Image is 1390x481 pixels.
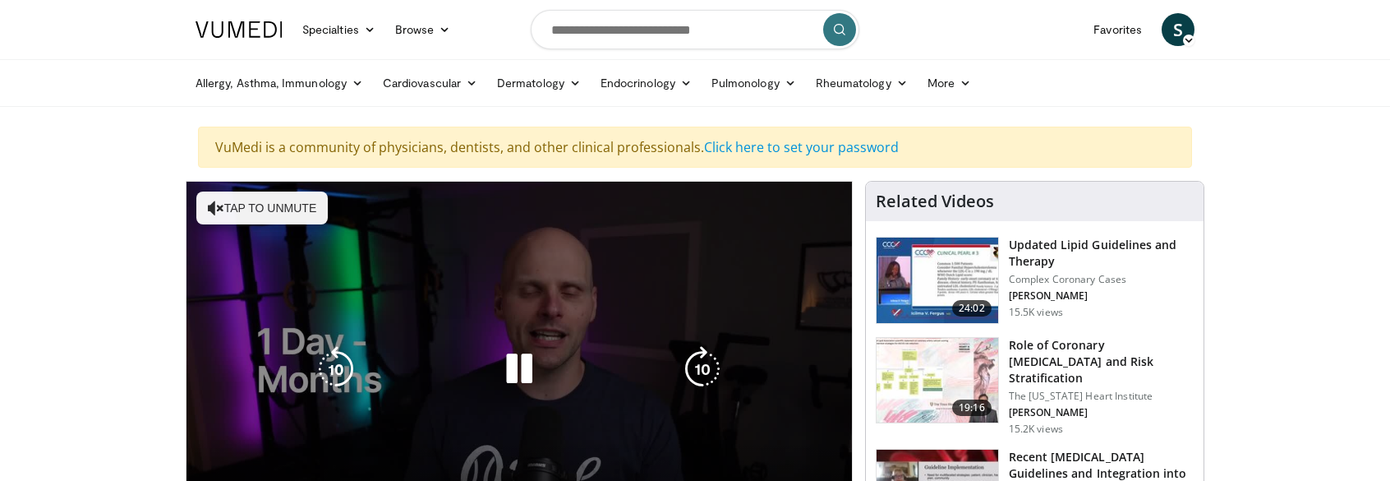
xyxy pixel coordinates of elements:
[918,67,981,99] a: More
[1009,289,1194,303] p: [PERSON_NAME]
[1162,13,1194,46] a: S
[373,67,487,99] a: Cardiovascular
[1084,13,1152,46] a: Favorites
[487,67,591,99] a: Dermatology
[1009,390,1194,403] p: The [US_STATE] Heart Institute
[877,238,998,323] img: 77f671eb-9394-4acc-bc78-a9f077f94e00.150x105_q85_crop-smart_upscale.jpg
[704,138,899,156] a: Click here to set your password
[186,67,373,99] a: Allergy, Asthma, Immunology
[1009,237,1194,270] h3: Updated Lipid Guidelines and Therapy
[198,127,1192,168] div: VuMedi is a community of physicians, dentists, and other clinical professionals.
[702,67,806,99] a: Pulmonology
[196,192,328,224] button: Tap to unmute
[877,338,998,423] img: 1efa8c99-7b8a-4ab5-a569-1c219ae7bd2c.150x105_q85_crop-smart_upscale.jpg
[292,13,385,46] a: Specialties
[1009,306,1063,319] p: 15.5K views
[952,400,992,416] span: 19:16
[876,337,1194,436] a: 19:16 Role of Coronary [MEDICAL_DATA] and Risk Stratification The [US_STATE] Heart Institute [PER...
[385,13,461,46] a: Browse
[876,192,994,211] h4: Related Videos
[196,21,283,38] img: VuMedi Logo
[591,67,702,99] a: Endocrinology
[952,300,992,317] span: 24:02
[1009,337,1194,386] h3: Role of Coronary [MEDICAL_DATA] and Risk Stratification
[806,67,918,99] a: Rheumatology
[1009,423,1063,436] p: 15.2K views
[531,10,859,49] input: Search topics, interventions
[876,237,1194,324] a: 24:02 Updated Lipid Guidelines and Therapy Complex Coronary Cases [PERSON_NAME] 15.5K views
[1009,273,1194,286] p: Complex Coronary Cases
[1009,406,1194,419] p: [PERSON_NAME]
